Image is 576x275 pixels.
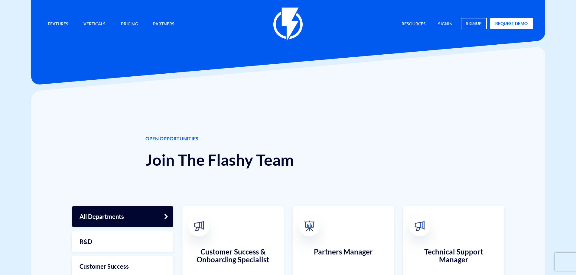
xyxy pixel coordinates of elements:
[461,18,487,29] a: signup
[145,135,431,142] span: OPEN OPPORTUNITIES
[188,248,278,272] h3: Customer Success & Onboarding Specialist
[72,206,173,227] a: All Departments
[304,221,314,231] img: 03-1.png
[148,18,179,31] a: Partners
[414,221,425,231] img: broadcast.svg
[43,18,73,31] a: Features
[299,248,388,272] h3: Partners Manager
[72,231,173,252] a: R&D
[79,18,110,31] a: Verticals
[434,18,457,31] a: signin
[194,221,204,231] img: broadcast.svg
[490,18,533,29] a: request demo
[409,248,498,272] h3: Technical Support Manager
[145,151,431,168] h1: Join The Flashy Team
[397,18,430,31] a: Resources
[116,18,142,31] a: Pricing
